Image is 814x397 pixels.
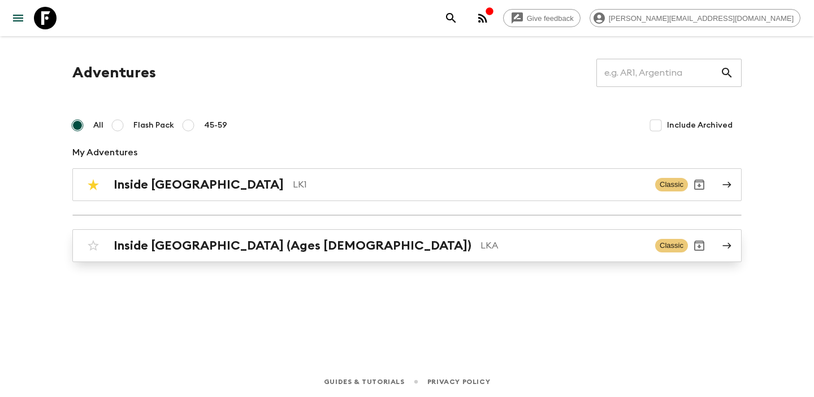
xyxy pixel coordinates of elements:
span: Classic [655,239,688,252]
p: My Adventures [72,146,742,159]
button: search adventures [440,7,462,29]
a: Inside [GEOGRAPHIC_DATA] (Ages [DEMOGRAPHIC_DATA])LKAClassicArchive [72,229,742,262]
input: e.g. AR1, Argentina [596,57,720,89]
span: Give feedback [521,14,580,23]
button: Archive [688,234,711,257]
span: [PERSON_NAME][EMAIL_ADDRESS][DOMAIN_NAME] [603,14,800,23]
span: Include Archived [667,120,733,131]
a: Give feedback [503,9,581,27]
h2: Inside [GEOGRAPHIC_DATA] (Ages [DEMOGRAPHIC_DATA]) [114,238,471,253]
a: Inside [GEOGRAPHIC_DATA]LK1ClassicArchive [72,168,742,201]
h1: Adventures [72,62,156,84]
p: LK1 [293,178,646,191]
button: menu [7,7,29,29]
span: All [93,120,103,131]
a: Privacy Policy [427,376,490,388]
button: Archive [688,173,711,196]
span: Flash Pack [133,120,174,131]
div: [PERSON_NAME][EMAIL_ADDRESS][DOMAIN_NAME] [590,9,800,27]
p: LKA [480,239,646,252]
h2: Inside [GEOGRAPHIC_DATA] [114,177,284,192]
span: 45-59 [204,120,227,131]
a: Guides & Tutorials [324,376,405,388]
span: Classic [655,178,688,191]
